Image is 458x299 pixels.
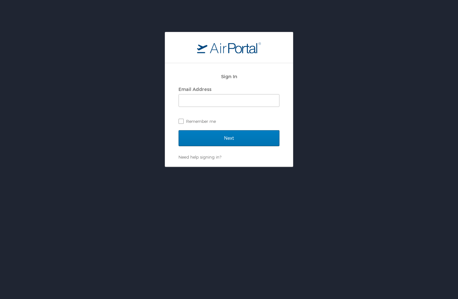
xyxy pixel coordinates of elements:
input: Next [179,130,279,146]
label: Remember me [179,116,279,126]
label: Email Address [179,86,211,92]
a: Need help signing in? [179,154,221,160]
h2: Sign In [179,73,279,80]
img: logo [197,42,261,53]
